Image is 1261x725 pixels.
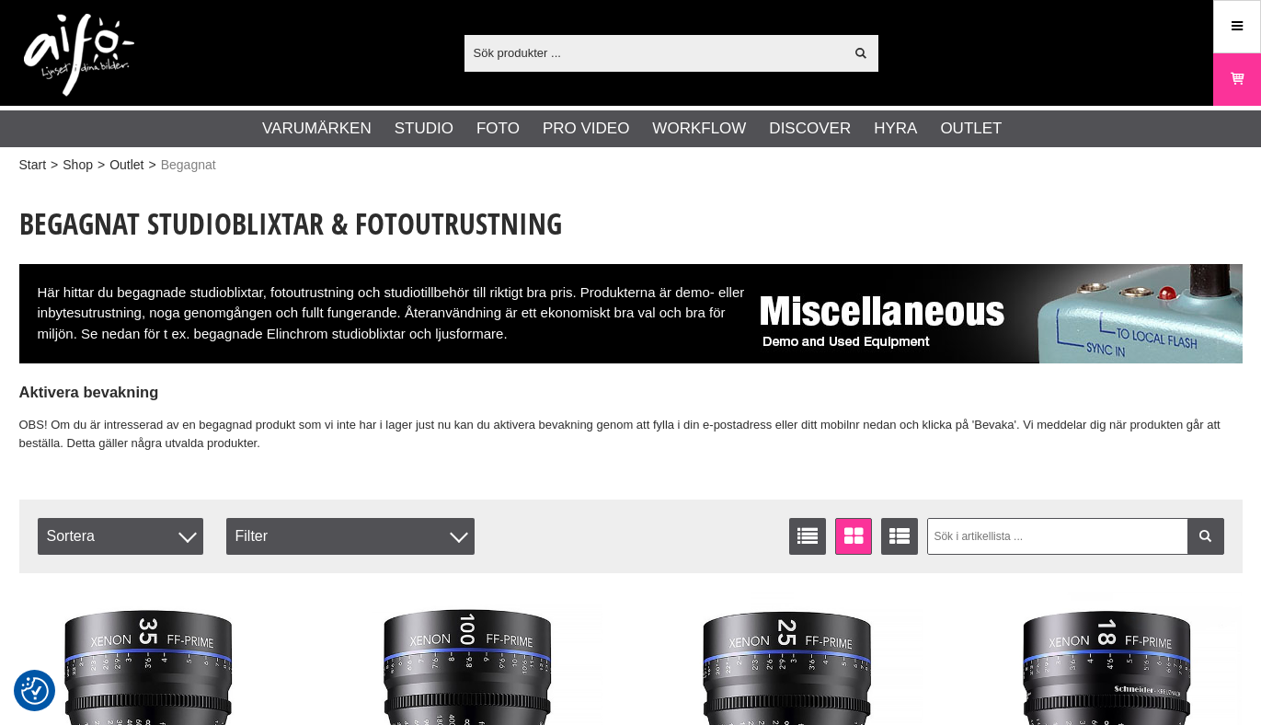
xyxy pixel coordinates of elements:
a: Workflow [652,117,746,141]
input: Sök i artikellista ... [927,518,1224,555]
h4: Aktivera bevakning [19,382,1243,403]
a: Hyra [874,117,917,141]
input: Sök produkter ... [464,39,844,66]
a: Fönstervisning [835,518,872,555]
span: > [149,155,156,175]
a: Pro Video [543,117,629,141]
a: Filtrera [1187,518,1224,555]
span: > [97,155,105,175]
a: Varumärken [262,117,372,141]
span: Begagnat [161,155,216,175]
a: Shop [63,155,93,175]
a: Listvisning [789,518,826,555]
a: Outlet [940,117,1002,141]
a: Foto [476,117,520,141]
a: Studio [395,117,453,141]
span: > [51,155,58,175]
span: Sortera [38,518,203,555]
img: Revisit consent button [21,677,49,705]
a: Outlet [109,155,143,175]
button: Samtyckesinställningar [21,674,49,708]
h1: Begagnat Studioblixtar & Fotoutrustning [19,203,1243,244]
a: Start [19,155,47,175]
div: Här hittar du begagnade studioblixtar, fotoutrustning och studiotillbehör till riktigt bra pris. ... [19,264,1243,363]
a: Utökad listvisning [881,518,918,555]
div: Filter [226,518,475,555]
p: OBS! Om du är intresserad av en begagnad produkt som vi inte har i lager just nu kan du aktivera ... [19,416,1243,455]
img: logo.png [24,14,134,97]
a: Discover [769,117,851,141]
img: Begagnat och Demo Fotoutrustning [746,264,1243,363]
